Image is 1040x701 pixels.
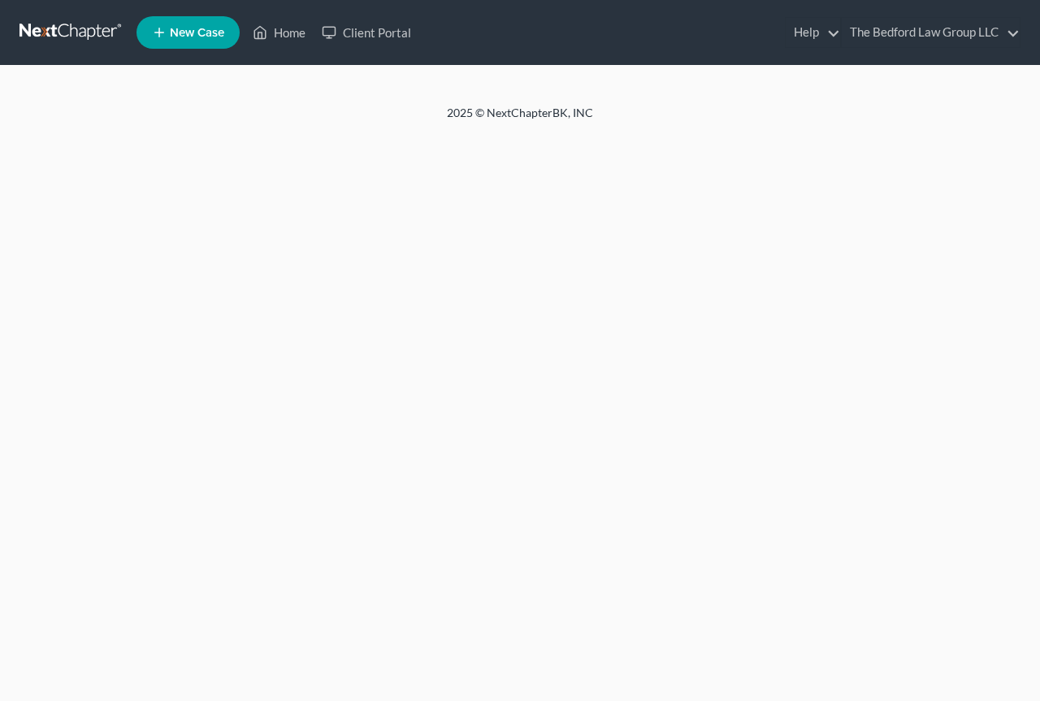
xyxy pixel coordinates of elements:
div: 2025 © NextChapterBK, INC [57,105,983,134]
new-legal-case-button: New Case [136,16,240,49]
a: Help [786,18,840,47]
a: The Bedford Law Group LLC [842,18,1020,47]
a: Home [245,18,314,47]
a: Client Portal [314,18,419,47]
